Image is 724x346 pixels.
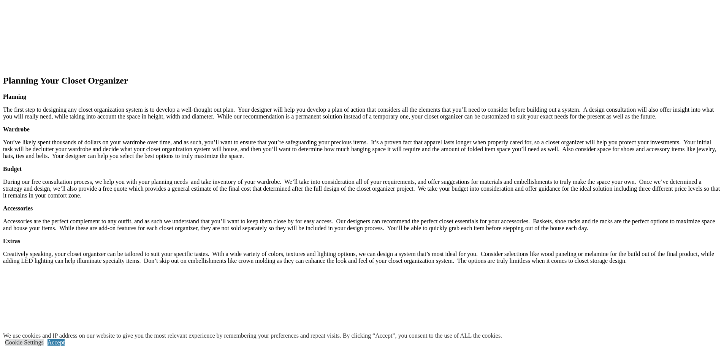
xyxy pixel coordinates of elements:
[3,139,721,160] p: You’ve likely spent thousands of dollars on your wardrobe over time, and as such, you’ll want to ...
[3,332,502,339] div: We use cookies and IP address on our website to give you the most relevant experience by remember...
[5,339,44,346] a: Cookie Settings
[3,251,721,264] p: Creatively speaking, your closet organizer can be tailored to suit your specific tastes. With a w...
[3,76,721,86] h2: Planning Your Closet Organizer
[3,106,721,120] p: The first step to designing any closet organization system is to develop a well-thought out plan....
[48,339,65,346] a: Accept
[3,218,721,232] p: Accessories are the perfect complement to any outfit, and as such we understand that you’ll want ...
[3,238,20,244] strong: Extras
[3,126,30,133] strong: Wardrobe
[3,166,22,172] strong: Budget
[3,93,26,100] strong: Planning
[3,205,33,212] strong: Accessories
[3,179,721,199] p: During our free consultation process, we help you with your planning needs and take inventory of ...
